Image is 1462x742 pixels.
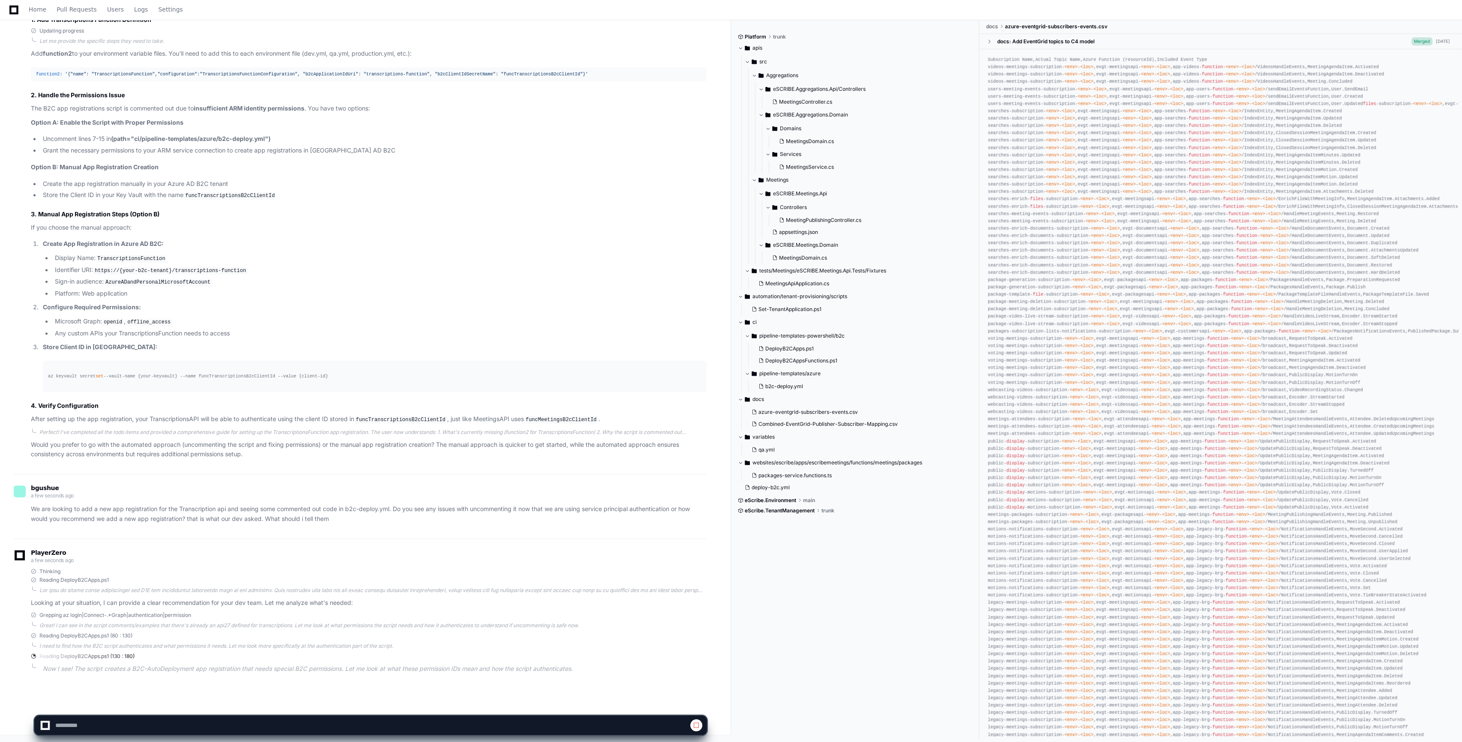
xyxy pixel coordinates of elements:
span: <env> [1122,145,1136,150]
span: function [1202,64,1223,69]
span: <loc> [1228,160,1242,165]
span: Platform [745,33,766,40]
span: eSCRIBE.Aggregations.Api/Controllers [773,86,866,93]
svg: Directory [772,123,777,134]
span: Set-TenantApplication.ps1 [758,306,821,313]
span: function [1212,94,1233,99]
span: <loc> [1080,72,1094,77]
span: <loc> [1093,94,1107,99]
span: <env> [1236,87,1249,92]
span: function [1223,196,1244,201]
span: <loc> [1170,87,1183,92]
span: function [1212,101,1233,106]
span: <env> [1247,196,1260,201]
span: DeployB2CAppsFunctions.ps1 [765,357,837,364]
span: <loc> [1062,182,1075,187]
span: <env> [1065,64,1078,69]
svg: Directory [752,57,757,67]
span: tests/Meetings/eSCRIBE.Meetings.Api.Tests/Fixtures [759,267,886,274]
span: <env> [1080,196,1094,201]
span: <loc> [1186,226,1199,231]
span: <loc> [1062,145,1075,150]
span: function [1202,72,1223,77]
span: Domains [780,125,801,132]
span: <env> [1212,138,1226,143]
span: <loc> [1178,211,1191,216]
span: <env> [1154,87,1167,92]
button: DeployB2CAppsFunctions.ps1 [755,355,968,367]
span: <env> [1046,182,1059,187]
span: <loc> [1062,167,1075,172]
span: <env> [1162,211,1176,216]
span: <loc> [1138,130,1152,135]
span: <env> [1157,204,1170,209]
svg: Directory [752,266,757,276]
svg: Directory [745,394,750,404]
span: <env> [1247,204,1260,209]
svg: Directory [745,43,750,53]
li: Store the Client ID in your Key Vault with the name [40,190,707,200]
span: <loc> [1138,189,1152,194]
button: packages-service.functions.ts [748,470,968,482]
span: <env> [1236,94,1249,99]
span: function [1223,204,1244,209]
span: Settings [158,7,183,12]
span: <env> [1046,189,1059,194]
span: <loc> [1107,226,1120,231]
span: <loc> [1228,167,1242,172]
span: '{"name": "TranscriptionsFunction","configuration":"TranscriptionsFunctionConfiguration", "b2cApp... [65,72,588,77]
span: qa.yml [758,446,775,453]
span: <env> [1046,145,1059,150]
button: Meetings [752,173,973,187]
span: <env> [1260,226,1273,231]
svg: Directory [758,175,764,185]
span: <env> [1141,72,1154,77]
button: variables [738,430,973,444]
span: <env> [1077,87,1091,92]
span: <env> [1212,167,1226,172]
span: MeetingsService.cs [786,164,834,171]
span: <env> [1141,79,1154,84]
span: azure-eventgrid-subscribers-events.csv [1005,23,1107,30]
span: <loc> [1062,123,1075,128]
span: function2: [36,72,63,77]
button: Domains [765,122,973,135]
span: <loc> [1242,64,1255,69]
span: <loc> [1107,240,1120,245]
span: <loc> [1228,153,1242,158]
span: MeetingsController.cs [779,99,832,105]
li: Create the app registration manually in your Azure AD B2C tenant [40,179,707,189]
svg: Directory [765,84,770,94]
button: eSCRIBE.Meetings.Domain [758,238,973,252]
span: b2c-deploy.yml [765,383,803,390]
span: Combined-EventGrid-Publisher-Subscriber-Mapping.csv [758,421,898,428]
svg: Directory [772,202,777,212]
span: <loc> [1062,160,1075,165]
span: <loc> [1062,174,1075,180]
span: <loc> [1062,130,1075,135]
span: <env> [1212,108,1226,114]
strong: Option B: Manual App Registration Creation [31,163,159,171]
span: <env> [1077,101,1091,106]
span: ci [752,319,757,326]
button: automation/tenant-provisioning/scripts [738,290,973,303]
svg: Directory [745,458,750,468]
span: function [1188,182,1209,187]
svg: Directory [752,331,757,341]
span: <loc> [1138,123,1152,128]
span: <env> [1212,116,1226,121]
span: <env> [1157,196,1170,201]
span: packages-service.functions.ts [758,472,832,479]
h3: 3. Manual App Registration Steps (Option B) [31,210,707,218]
span: MeetingsApiApplication.cs [765,280,829,287]
span: <env> [1046,174,1059,180]
p: The B2C app registrations script is commented out due to . You have two options: [31,104,707,114]
span: <loc> [1276,233,1289,238]
span: <loc> [1138,108,1152,114]
span: <loc> [1228,145,1242,150]
svg: Directory [745,432,750,442]
span: <loc> [1138,138,1152,143]
span: <loc> [1170,101,1183,106]
span: <loc> [1138,167,1152,172]
button: MeetingsApiApplication.cs [755,278,968,290]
